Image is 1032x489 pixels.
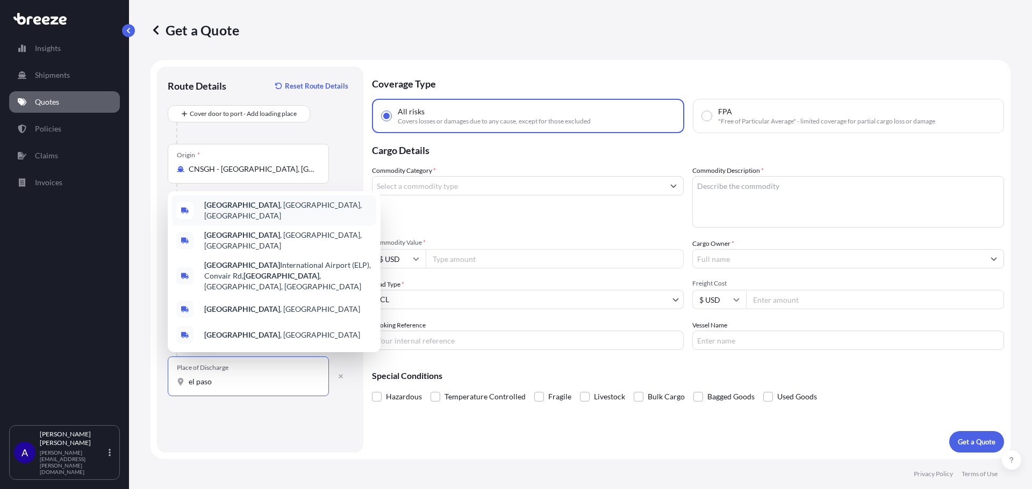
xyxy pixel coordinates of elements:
[648,389,685,405] span: Bulk Cargo
[372,320,426,331] label: Booking Reference
[372,67,1004,99] p: Coverage Type
[204,230,372,251] span: , [GEOGRAPHIC_DATA], [GEOGRAPHIC_DATA]
[692,238,734,249] label: Cargo Owner
[548,389,571,405] span: Fragile
[372,331,684,350] input: Your internal reference
[445,389,526,405] span: Temperature Controlled
[692,165,764,176] label: Commodity Description
[35,123,61,134] p: Policies
[35,97,59,107] p: Quotes
[177,363,228,372] div: Place of Discharge
[718,117,935,126] span: "Free of Particular Average" - limited coverage for partial cargo loss or damage
[594,389,625,405] span: Livestock
[718,106,732,117] span: FPA
[372,133,1004,165] p: Cargo Details
[35,70,70,81] p: Shipments
[204,200,372,221] span: , [GEOGRAPHIC_DATA], [GEOGRAPHIC_DATA]
[707,389,755,405] span: Bagged Goods
[204,330,360,340] span: , [GEOGRAPHIC_DATA]
[168,191,381,352] div: Show suggestions
[204,304,280,313] b: [GEOGRAPHIC_DATA]
[204,260,372,292] span: International Airport (ELP), Convair Rd, , [GEOGRAPHIC_DATA], [GEOGRAPHIC_DATA]
[958,436,995,447] p: Get a Quote
[35,177,62,188] p: Invoices
[372,165,436,176] label: Commodity Category
[692,320,727,331] label: Vessel Name
[189,376,316,387] input: Place of Discharge
[692,331,1004,350] input: Enter name
[914,470,953,478] p: Privacy Policy
[35,43,61,54] p: Insights
[40,449,106,475] p: [PERSON_NAME][EMAIL_ADDRESS][PERSON_NAME][DOMAIN_NAME]
[190,108,297,119] span: Cover door to port - Add loading place
[984,249,1004,268] button: Show suggestions
[177,151,200,159] div: Origin
[189,164,316,174] input: Origin
[377,294,389,305] span: LCL
[204,330,280,339] b: [GEOGRAPHIC_DATA]
[204,200,280,209] b: [GEOGRAPHIC_DATA]
[746,290,1004,309] input: Enter amount
[168,79,226,92] p: Route Details
[204,260,280,269] b: [GEOGRAPHIC_DATA]
[398,106,425,117] span: All risks
[372,371,1004,380] p: Special Conditions
[204,304,360,315] span: , [GEOGRAPHIC_DATA]
[204,230,280,239] b: [GEOGRAPHIC_DATA]
[372,238,684,247] span: Commodity Value
[692,279,1004,288] span: Freight Cost
[35,150,58,161] p: Claims
[150,21,239,39] p: Get a Quote
[40,430,106,447] p: [PERSON_NAME] [PERSON_NAME]
[386,389,422,405] span: Hazardous
[21,447,28,458] span: A
[372,176,664,195] input: Select a commodity type
[398,117,591,126] span: Covers losses or damages due to any cause, except for those excluded
[285,81,348,91] p: Reset Route Details
[777,389,817,405] span: Used Goods
[243,271,319,280] b: [GEOGRAPHIC_DATA]
[962,470,998,478] p: Terms of Use
[664,176,683,195] button: Show suggestions
[693,249,984,268] input: Full name
[372,279,404,290] span: Load Type
[426,249,684,268] input: Type amount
